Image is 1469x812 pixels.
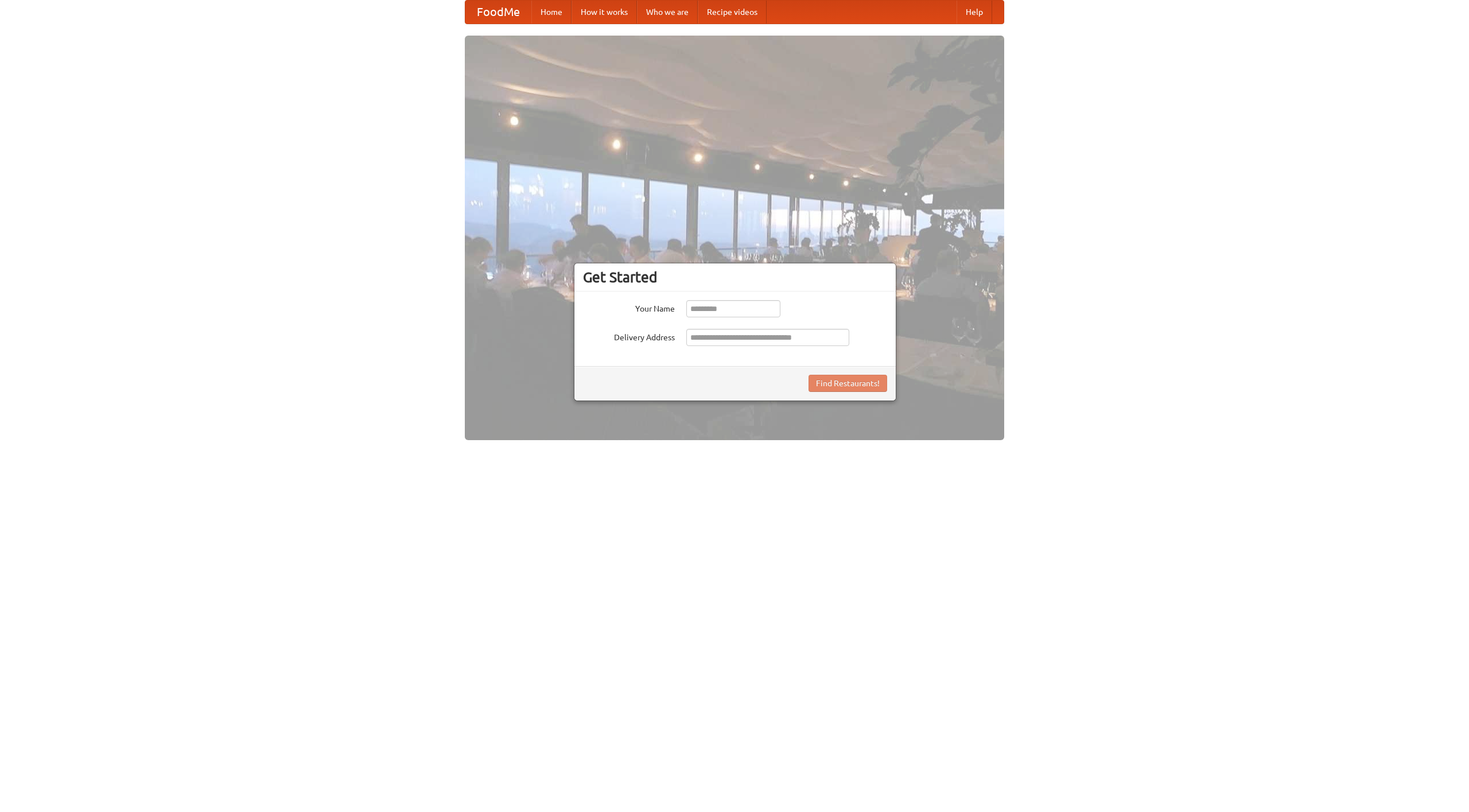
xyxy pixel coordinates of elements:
a: Recipe videos [698,1,767,24]
h3: Get Started [583,269,887,286]
label: Delivery Address [583,329,675,343]
a: Home [531,1,572,24]
a: Help [957,1,992,24]
button: Find Restaurants! [809,375,887,392]
a: How it works [572,1,637,24]
a: Who we are [637,1,698,24]
a: FoodMe [465,1,531,24]
label: Your Name [583,300,675,314]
